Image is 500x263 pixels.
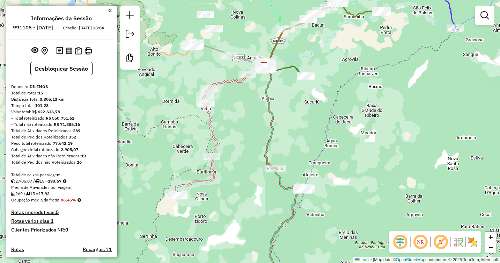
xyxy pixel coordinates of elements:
[38,90,43,95] strong: 15
[488,243,493,252] span: −
[74,46,83,56] button: Visualizar Romaneio
[11,191,112,197] div: 269 / 15 =
[297,72,314,79] div: Atividade não roteirizada - DEPOSITO ROCHA
[108,6,112,14] a: Clique aqui para minimizar o painel
[11,153,112,159] div: Total de Atividades não Roteirizadas:
[355,257,372,262] a: Leaflet
[30,84,48,89] strong: DILEMOS
[77,159,82,165] strong: 26
[123,8,137,24] a: Nova sessão e pesquisa
[61,147,78,152] strong: 2.905,07
[40,97,65,102] strong: 3.305,13 km
[485,242,496,253] a: Zoom out
[11,179,15,183] i: Cubagem total roteirizado
[83,247,112,253] h4: Recargas: 11
[11,102,112,109] div: Tempo total:
[259,62,269,71] img: DILEMOS
[173,191,182,200] img: Batavo
[69,134,76,140] strong: 352
[31,15,92,22] h4: Informações da Sessão
[11,159,112,165] div: Total de Pedidos não Roteirizados:
[31,109,60,114] strong: R$ 622.636,78
[396,257,426,262] a: OpenStreetMap
[35,179,39,183] i: Total de rotas
[61,197,76,202] strong: 86,45%
[64,46,74,55] button: Visualizar relatório de Roteirização
[11,147,112,153] div: Cubagem total roteirizado:
[11,218,112,224] h4: Rotas vários dias:
[188,42,197,51] img: Riachão
[11,84,112,90] div: Depósito:
[35,103,49,108] strong: 101:28
[83,46,93,56] button: Imprimir Rotas
[55,45,64,56] button: Logs desbloquear sessão
[53,141,73,146] strong: 77.642,19
[73,128,80,133] strong: 269
[11,247,24,253] a: Rotas
[11,227,112,233] h4: Clientes Priorizados NR:
[197,11,214,18] div: Atividade não roteirizada - BARBEARIA THALISSON
[453,236,464,248] img: Fluxo de ruas
[54,122,80,127] strong: R$ 71.885,16
[467,236,478,248] img: Exibir/Ocultar setores
[11,197,59,202] span: Ocupação média da frota:
[56,209,59,215] strong: 5
[38,191,50,196] strong: 17,93
[11,115,112,121] div: - Total roteirizado:
[30,45,40,56] button: Exibir sessão original
[373,257,374,262] span: |
[13,24,53,31] h6: 991105 - [DATE]
[432,234,449,250] span: Exibir rótulo
[11,172,112,178] div: Total de caixas por viagem:
[40,45,49,56] button: Centralizar mapa no depósito ou ponto de apoio
[63,179,66,183] i: Meta Caixas/viagem: 1,00 Diferença: 192,67
[488,233,493,241] span: +
[11,128,112,134] div: Total de Atividades Roteirizadas:
[205,25,223,32] div: Atividade não roteirizada - POUSADA SANTA BARBAR
[123,51,137,67] a: Criar modelo
[478,8,492,22] a: Exibir filtros
[46,115,74,121] strong: R$ 550.751,62
[48,178,61,184] strong: 193,67
[60,25,107,31] div: Criação: [DATE] 18:04
[65,227,68,233] strong: 0
[11,178,112,184] div: 2.905,07 / 15 =
[11,209,112,215] h4: Rotas improdutivas:
[51,218,53,224] strong: 1
[123,27,137,43] a: Exportar sessão
[392,234,409,250] span: Ocultar deslocamento
[11,184,112,191] div: Média de Atividades por viagem:
[81,153,86,158] strong: 19
[11,134,112,140] div: Total de Pedidos Roteirizados:
[25,192,30,196] i: Total de rotas
[353,257,500,263] div: Map data © contributors,© 2025 TomTom, Microsoft
[485,232,496,242] a: Zoom in
[78,198,81,202] em: Média calculada utilizando a maior ocupação (%Peso ou %Cubagem) de cada rota da sessão. Rotas cro...
[11,140,112,147] div: Peso total roteirizado:
[30,62,93,75] button: Desbloquear Sessão
[11,109,112,115] div: Valor total:
[11,96,112,102] div: Distância Total:
[11,90,112,96] div: Total de rotas:
[11,192,15,196] i: Total de Atividades
[412,234,429,250] span: Ocultar NR
[11,121,112,128] div: - Total não roteirizado:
